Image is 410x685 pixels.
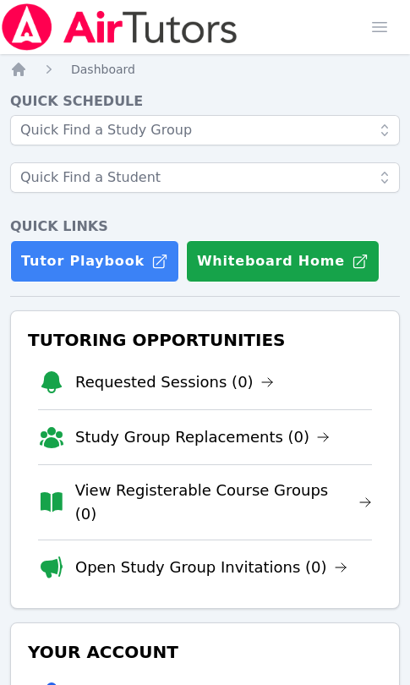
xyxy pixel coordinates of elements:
h3: Your Account [25,637,385,667]
a: Dashboard [71,61,135,78]
a: Open Study Group Invitations (0) [75,556,347,579]
a: Tutor Playbook [10,240,179,282]
nav: Breadcrumb [10,61,400,78]
h4: Quick Schedule [10,91,400,112]
a: Requested Sessions (0) [75,370,274,394]
h4: Quick Links [10,216,400,237]
input: Quick Find a Student [10,162,400,193]
input: Quick Find a Study Group [10,115,400,145]
a: View Registerable Course Groups (0) [75,479,372,526]
button: Whiteboard Home [186,240,380,282]
h3: Tutoring Opportunities [25,325,385,355]
span: Dashboard [71,63,135,76]
a: Study Group Replacements (0) [75,425,330,449]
